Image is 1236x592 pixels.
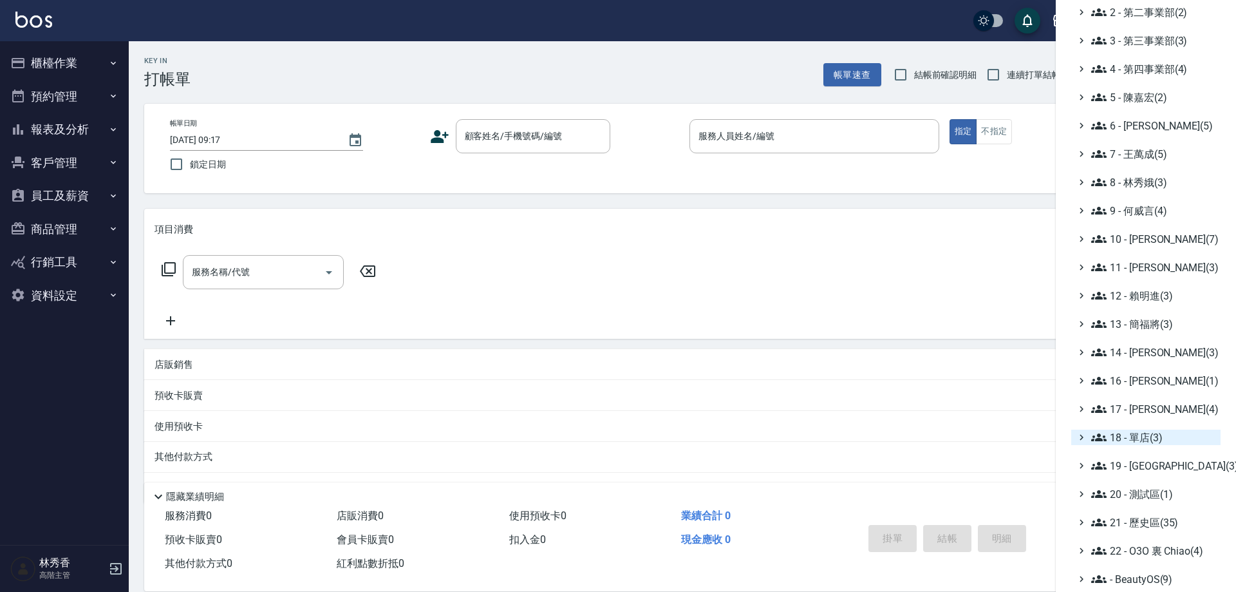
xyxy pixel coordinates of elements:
span: 20 - 測試區(1) [1091,486,1215,502]
span: 19 - [GEOGRAPHIC_DATA](3) [1091,458,1215,473]
span: 13 - 簡福將(3) [1091,316,1215,332]
span: 11 - [PERSON_NAME](3) [1091,260,1215,275]
span: 2 - 第二事業部(2) [1091,5,1215,20]
span: 17 - [PERSON_NAME](4) [1091,401,1215,417]
span: 16 - [PERSON_NAME](1) [1091,373,1215,388]
span: 7 - 王萬成(5) [1091,146,1215,162]
span: 21 - 歷史區(35) [1091,515,1215,530]
span: 22 - O3O 裏 Chiao(4) [1091,543,1215,559]
span: - BeautyOS(9) [1091,571,1215,587]
span: 18 - 單店(3) [1091,430,1215,445]
span: 6 - [PERSON_NAME](5) [1091,118,1215,133]
span: 5 - 陳嘉宏(2) [1091,90,1215,105]
span: 10 - [PERSON_NAME](7) [1091,231,1215,247]
span: 12 - 賴明進(3) [1091,288,1215,303]
span: 8 - 林秀娥(3) [1091,175,1215,190]
span: 4 - 第四事業部(4) [1091,61,1215,77]
span: 9 - 何威言(4) [1091,203,1215,218]
span: 3 - 第三事業部(3) [1091,33,1215,48]
span: 14 - [PERSON_NAME](3) [1091,345,1215,360]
